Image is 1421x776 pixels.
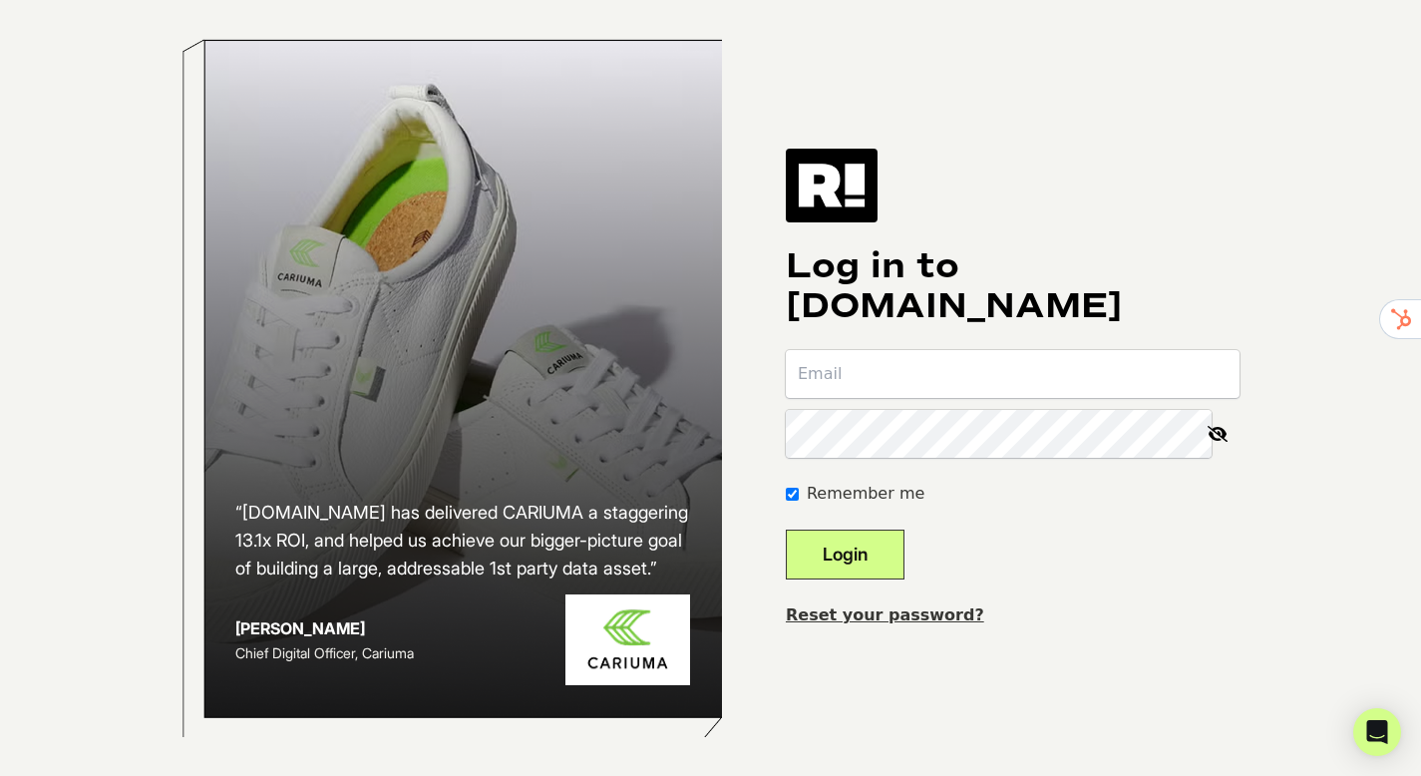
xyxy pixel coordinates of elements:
strong: [PERSON_NAME] [235,618,365,638]
img: Retention.com [786,149,878,222]
div: Open Intercom Messenger [1353,708,1401,756]
span: Chief Digital Officer, Cariuma [235,644,414,661]
img: Cariuma [565,594,690,685]
h2: “[DOMAIN_NAME] has delivered CARIUMA a staggering 13.1x ROI, and helped us achieve our bigger-pic... [235,499,690,582]
h1: Log in to [DOMAIN_NAME] [786,246,1240,326]
input: Email [786,350,1240,398]
label: Remember me [807,482,924,506]
a: Reset your password? [786,605,984,624]
button: Login [786,530,904,580]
